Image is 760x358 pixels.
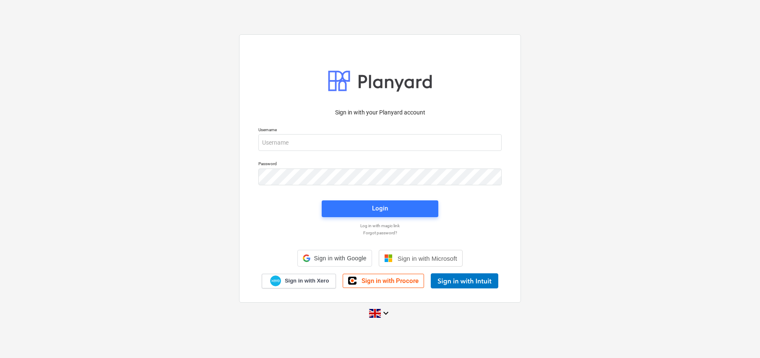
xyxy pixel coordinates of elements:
p: Sign in with your Planyard account [258,108,502,117]
span: Sign in with Microsoft [398,255,457,262]
input: Username [258,134,502,151]
img: Xero logo [270,275,281,287]
span: Sign in with Xero [285,277,329,285]
div: Sign in with Google [297,250,372,267]
p: Username [258,127,502,134]
a: Sign in with Xero [262,274,336,288]
button: Login [322,200,438,217]
span: Sign in with Procore [362,277,419,285]
div: Login [372,203,388,214]
a: Forgot password? [254,230,506,236]
p: Password [258,161,502,168]
span: Sign in with Google [314,255,366,262]
i: keyboard_arrow_down [381,308,391,318]
a: Sign in with Procore [343,274,424,288]
img: Microsoft logo [384,254,393,262]
a: Log in with magic link [254,223,506,228]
